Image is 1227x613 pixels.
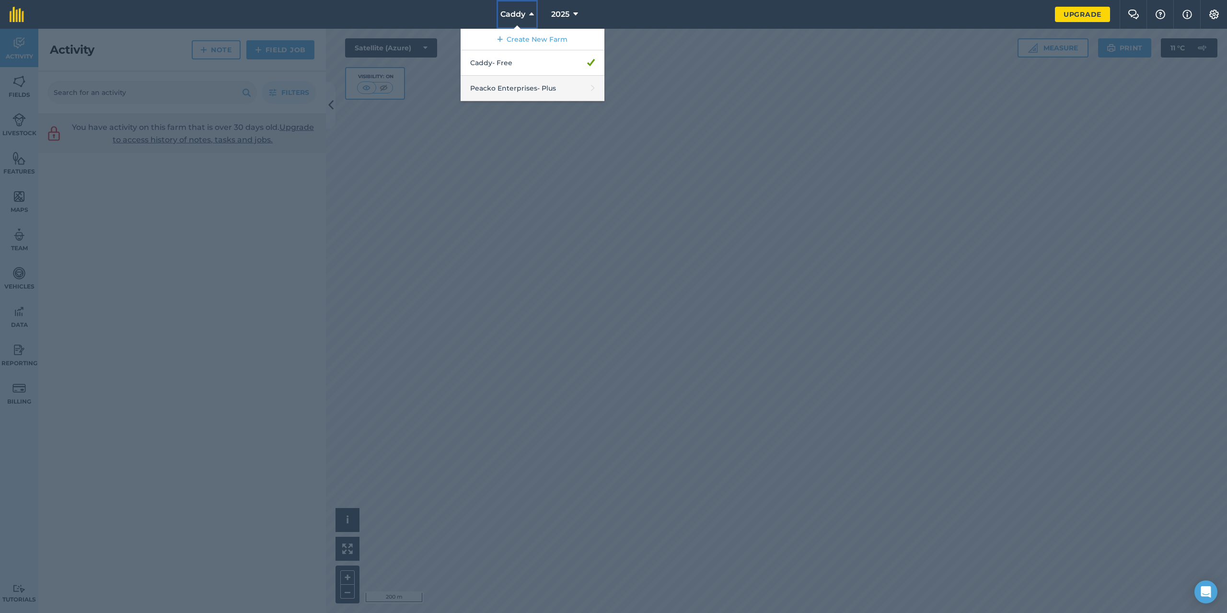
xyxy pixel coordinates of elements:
span: Caddy [500,9,525,20]
img: A cog icon [1208,10,1220,19]
div: Open Intercom Messenger [1194,580,1217,603]
a: Upgrade [1055,7,1110,22]
img: fieldmargin Logo [10,7,24,22]
img: svg+xml;base64,PHN2ZyB4bWxucz0iaHR0cDovL3d3dy53My5vcmcvMjAwMC9zdmciIHdpZHRoPSIxNyIgaGVpZ2h0PSIxNy... [1182,9,1192,20]
a: Create New Farm [461,29,604,50]
span: 2025 [551,9,569,20]
img: Two speech bubbles overlapping with the left bubble in the forefront [1128,10,1139,19]
a: Caddy- Free [461,50,604,76]
a: Peacko Enterprises- Plus [461,76,604,101]
img: A question mark icon [1155,10,1166,19]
